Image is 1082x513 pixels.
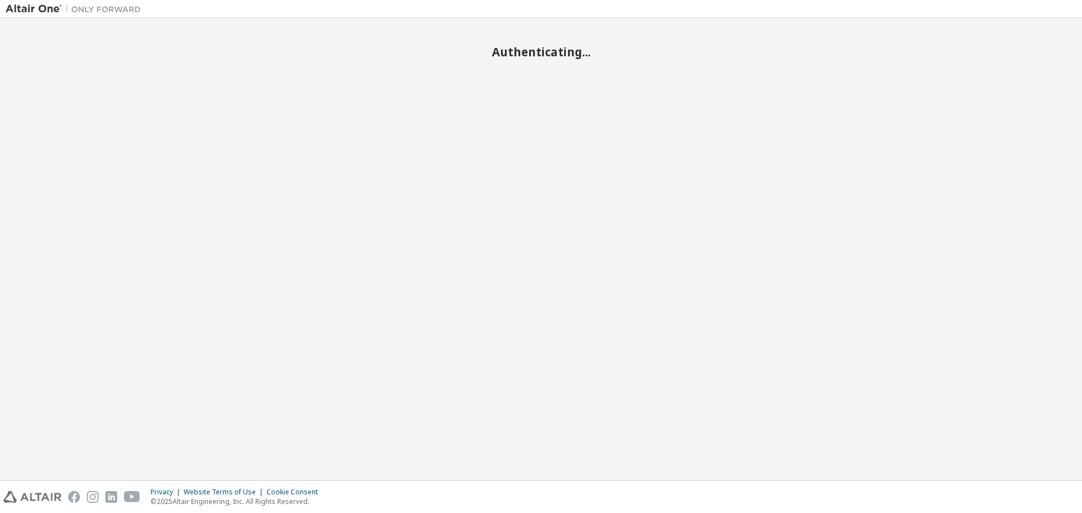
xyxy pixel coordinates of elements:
div: Cookie Consent [267,488,325,497]
img: facebook.svg [68,491,80,503]
img: Altair One [6,3,147,15]
div: Website Terms of Use [184,488,267,497]
img: altair_logo.svg [3,491,61,503]
h2: Authenticating... [6,44,1076,59]
img: instagram.svg [87,491,99,503]
img: youtube.svg [124,491,140,503]
img: linkedin.svg [105,491,117,503]
div: Privacy [150,488,184,497]
p: © 2025 Altair Engineering, Inc. All Rights Reserved. [150,497,325,506]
